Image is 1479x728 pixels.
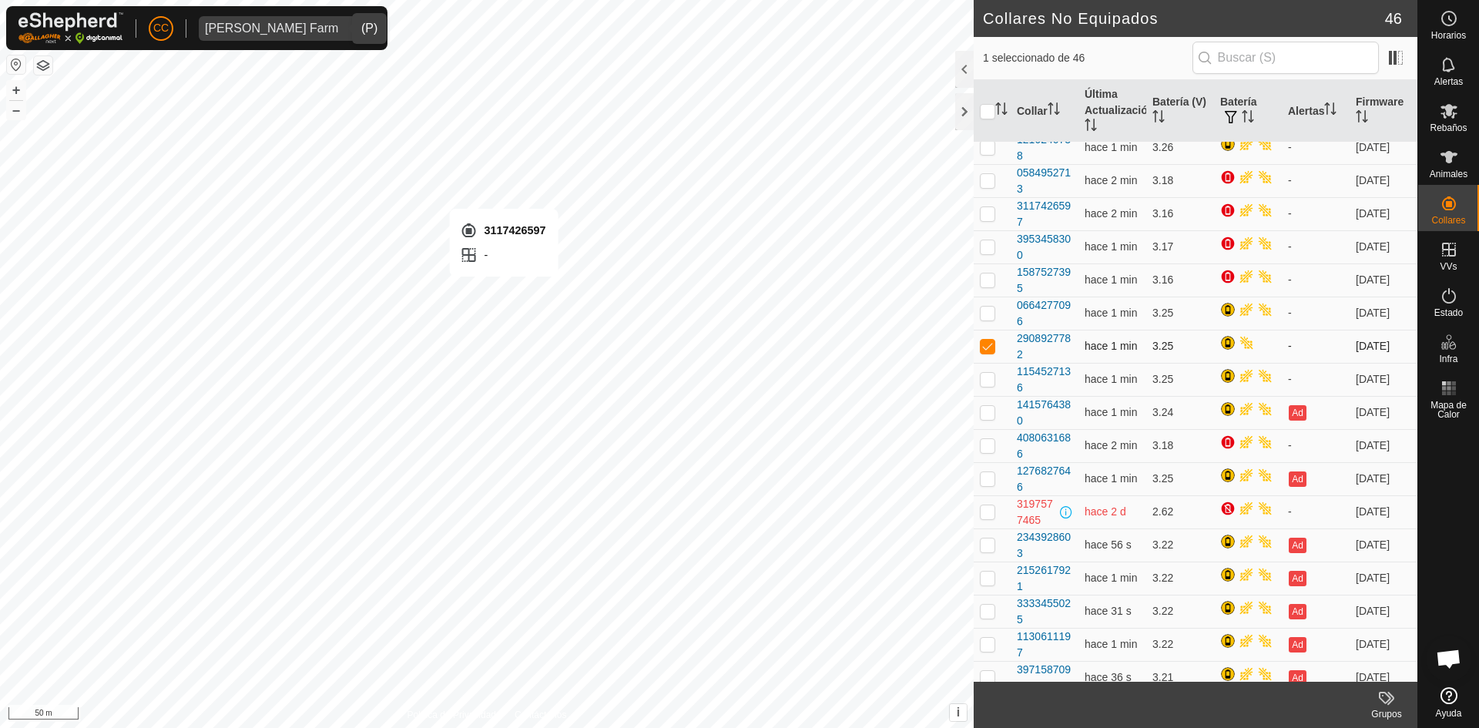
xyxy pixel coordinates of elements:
td: 3.17 [1146,230,1214,263]
span: 16 sept 2025, 18:55 [1085,207,1137,220]
td: - [1282,429,1350,462]
span: 16 sept 2025, 18:56 [1085,472,1137,485]
span: 16 sept 2025, 18:56 [1085,538,1132,551]
td: [DATE] [1350,396,1417,429]
span: 16 sept 2025, 18:55 [1085,174,1137,186]
span: Collares [1431,216,1465,225]
div: dropdown trigger [344,16,375,41]
td: - [1282,330,1350,363]
td: 3.16 [1146,263,1214,297]
td: - [1282,197,1350,230]
span: CC [153,20,169,36]
input: Buscar (S) [1192,42,1379,74]
td: 3.18 [1146,429,1214,462]
button: Ad [1289,604,1306,619]
img: Logo Gallagher [18,12,123,44]
td: [DATE] [1350,297,1417,330]
td: [DATE] [1350,429,1417,462]
a: Contáctenos [515,708,566,722]
td: - [1282,164,1350,197]
span: Mapa de Calor [1422,401,1475,419]
td: 3.22 [1146,528,1214,562]
td: 3.25 [1146,462,1214,495]
td: - [1282,230,1350,263]
div: 2343928603 [1017,529,1072,562]
div: [PERSON_NAME] Farm [205,22,338,35]
div: - [459,246,545,264]
th: Alertas [1282,80,1350,143]
th: Última Actualización [1078,80,1146,143]
td: [DATE] [1350,562,1417,595]
div: 1130611197 [1017,629,1072,661]
div: 0584952713 [1017,165,1072,197]
div: 0664277096 [1017,297,1072,330]
div: 1216240738 [1017,132,1072,164]
button: Ad [1289,471,1306,487]
div: 1154527136 [1017,364,1072,396]
div: 3953458300 [1017,231,1072,263]
button: – [7,101,25,119]
td: [DATE] [1350,230,1417,263]
p-sorticon: Activar para ordenar [1242,112,1254,125]
td: [DATE] [1350,131,1417,164]
button: i [950,704,967,721]
div: 2152617921 [1017,562,1072,595]
td: [DATE] [1350,462,1417,495]
td: [DATE] [1350,197,1417,230]
p-sorticon: Activar para ordenar [1085,121,1097,133]
th: Batería [1214,80,1282,143]
span: 16 sept 2025, 18:57 [1085,605,1132,617]
td: [DATE] [1350,661,1417,694]
td: 3.25 [1146,330,1214,363]
span: 16 sept 2025, 18:56 [1085,572,1137,584]
td: [DATE] [1350,363,1417,396]
div: 2908927782 [1017,330,1072,363]
button: Ad [1289,405,1306,421]
span: 16 sept 2025, 18:56 [1085,273,1137,286]
td: - [1282,495,1350,528]
button: Ad [1289,571,1306,586]
td: 3.16 [1146,197,1214,230]
td: 3.26 [1146,131,1214,164]
p-sorticon: Activar para ordenar [1048,105,1060,117]
p-sorticon: Activar para ordenar [1152,112,1165,125]
span: Rebaños [1430,123,1467,133]
h2: Collares No Equipados [983,9,1385,28]
div: 3333455025 [1017,595,1072,628]
span: Alertas [1434,77,1463,86]
button: + [7,81,25,99]
td: 3.21 [1146,661,1214,694]
button: Ad [1289,670,1306,686]
span: 14 sept 2025, 1:58 [1085,505,1126,518]
td: [DATE] [1350,330,1417,363]
td: 3.22 [1146,628,1214,661]
span: VVs [1440,262,1457,271]
span: 16 sept 2025, 18:56 [1085,240,1137,253]
div: 3197577465 [1017,496,1057,528]
span: 16 sept 2025, 18:55 [1085,141,1137,153]
span: 16 sept 2025, 18:55 [1085,439,1137,451]
span: 16 sept 2025, 18:55 [1085,307,1137,319]
div: 1587527395 [1017,264,1072,297]
span: 16 sept 2025, 18:56 [1085,373,1137,385]
span: Estado [1434,308,1463,317]
td: [DATE] [1350,495,1417,528]
td: [DATE] [1350,628,1417,661]
td: 3.22 [1146,595,1214,628]
button: Ad [1289,538,1306,553]
td: 3.25 [1146,363,1214,396]
div: Chat abierto [1426,636,1472,682]
div: Grupos [1356,707,1417,721]
div: 3971587092 [1017,662,1072,694]
span: 16 sept 2025, 18:56 [1085,638,1137,650]
button: Ad [1289,637,1306,653]
div: 1415764380 [1017,397,1072,429]
th: Batería (V) [1146,80,1214,143]
td: 3.25 [1146,297,1214,330]
div: 3117426597 [1017,198,1072,230]
p-sorticon: Activar para ordenar [1324,105,1336,117]
div: 1276827646 [1017,463,1072,495]
span: Alarcia Monja Farm [199,16,344,41]
button: Restablecer Mapa [7,55,25,74]
span: 16 sept 2025, 18:57 [1085,671,1132,683]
